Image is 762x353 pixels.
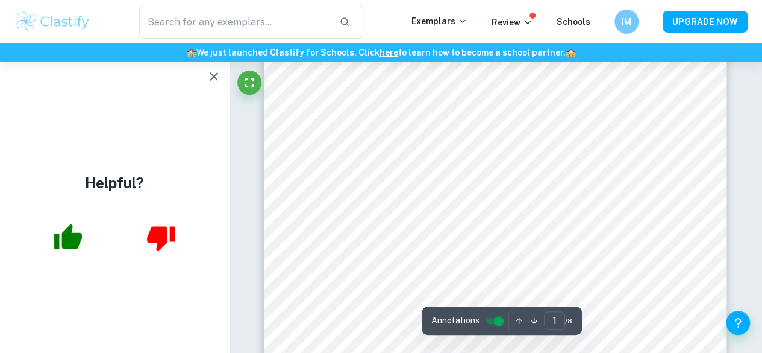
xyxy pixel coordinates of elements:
[14,10,91,34] img: Clastify logo
[431,314,479,327] span: Annotations
[411,14,467,28] p: Exemplars
[85,172,144,194] h4: Helpful?
[566,48,576,57] span: 🏫
[492,16,532,29] p: Review
[663,11,748,33] button: UPGRADE NOW
[614,10,639,34] button: IM
[186,48,196,57] span: 🏫
[139,5,329,39] input: Search for any exemplars...
[379,48,398,57] a: here
[2,46,760,59] h6: We just launched Clastify for Schools. Click to learn how to become a school partner.
[237,71,261,95] button: Fullscreen
[726,311,750,335] button: Help and Feedback
[620,15,634,28] h6: IM
[565,316,572,326] span: / 8
[557,17,590,27] a: Schools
